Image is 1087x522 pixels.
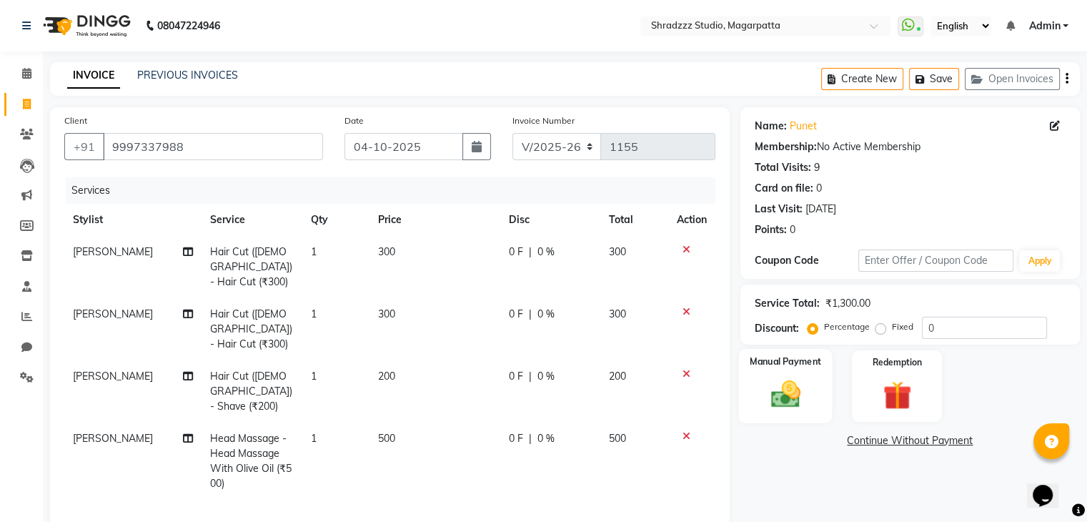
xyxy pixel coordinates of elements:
div: Total Visits: [755,160,811,175]
div: Last Visit: [755,202,803,217]
span: | [529,245,532,260]
label: Percentage [824,320,870,333]
span: 1 [311,370,317,383]
span: 500 [378,432,395,445]
button: +91 [64,133,104,160]
th: Price [369,204,500,236]
button: Save [909,68,959,90]
span: 300 [609,245,626,258]
span: 300 [378,245,395,258]
span: 0 % [537,245,555,260]
label: Invoice Number [512,114,575,127]
input: Enter Offer / Coupon Code [858,250,1014,272]
a: PREVIOUS INVOICES [137,69,238,82]
span: 0 % [537,307,555,322]
span: | [529,431,532,446]
span: 500 [609,432,626,445]
img: logo [36,6,134,46]
button: Apply [1019,250,1060,272]
span: 0 F [509,431,523,446]
span: | [529,369,532,384]
a: Continue Without Payment [743,433,1077,448]
span: | [529,307,532,322]
span: 0 F [509,369,523,384]
span: [PERSON_NAME] [73,370,153,383]
button: Create New [821,68,903,90]
span: Hair Cut ([DEMOGRAPHIC_DATA]) - Hair Cut (₹300) [210,307,292,350]
span: 0 F [509,245,523,260]
th: Qty [302,204,369,236]
div: ₹1,300.00 [825,296,870,311]
div: Points: [755,222,787,237]
span: 0 % [537,431,555,446]
span: 0 F [509,307,523,322]
span: 300 [609,307,626,320]
span: 1 [311,307,317,320]
span: 200 [378,370,395,383]
div: 0 [790,222,795,237]
span: [PERSON_NAME] [73,432,153,445]
div: Coupon Code [755,253,858,268]
label: Fixed [892,320,913,333]
span: Admin [1028,19,1060,34]
a: INVOICE [67,63,120,89]
label: Redemption [873,356,922,369]
iframe: chat widget [1027,465,1073,508]
div: 9 [814,160,820,175]
div: [DATE] [805,202,836,217]
input: Search by Name/Mobile/Email/Code [103,133,323,160]
span: 200 [609,370,626,383]
a: Punet [790,119,817,134]
label: Date [344,114,364,127]
span: Hair Cut ([DEMOGRAPHIC_DATA]) - Hair Cut (₹300) [210,245,292,288]
span: [PERSON_NAME] [73,307,153,320]
div: Card on file: [755,181,813,196]
div: Discount: [755,321,799,336]
div: Services [66,177,726,204]
img: _gift.svg [874,378,920,413]
img: _cash.svg [761,378,809,412]
div: 0 [816,181,822,196]
span: 1 [311,245,317,258]
span: [PERSON_NAME] [73,245,153,258]
span: 1 [311,432,317,445]
span: Head Massage - Head Massage With Olive Oil (₹500) [210,432,292,490]
span: Hair Cut ([DEMOGRAPHIC_DATA]) - Shave (₹200) [210,370,292,413]
div: Name: [755,119,787,134]
span: 0 % [537,369,555,384]
span: 300 [378,307,395,320]
th: Stylist [64,204,202,236]
th: Action [668,204,715,236]
div: No Active Membership [755,139,1066,154]
button: Open Invoices [965,68,1060,90]
th: Disc [500,204,600,236]
label: Client [64,114,87,127]
div: Service Total: [755,296,820,311]
label: Manual Payment [750,355,821,368]
th: Service [202,204,302,236]
div: Membership: [755,139,817,154]
th: Total [600,204,668,236]
b: 08047224946 [157,6,220,46]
